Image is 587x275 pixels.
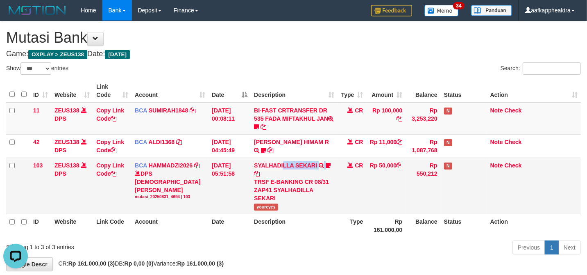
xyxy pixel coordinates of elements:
th: Amount: activate to sort column ascending [367,79,406,103]
select: Showentries [20,62,51,75]
span: 11 [33,107,40,114]
a: Copy Link Code [96,162,124,177]
div: mutasi_20250831_4694 | 103 [135,194,205,200]
th: Rp 161.000,00 [367,214,406,237]
td: DPS [51,103,93,135]
a: [PERSON_NAME] HIMAM R [254,139,329,145]
th: Link Code [93,214,131,237]
span: BCA [135,162,147,169]
span: youreyes [254,204,278,211]
th: Status [441,214,487,237]
td: DPS [51,158,93,214]
a: ZEUS138 [54,139,79,145]
a: Copy Link Code [96,107,124,122]
span: Has Note [444,163,452,170]
span: BCA [135,107,147,114]
input: Search: [523,62,581,75]
span: CR [355,107,363,114]
td: Rp 550,212 [406,158,441,214]
td: Rp 100,000 [367,103,406,135]
span: 42 [33,139,40,145]
a: SUMIRAH1848 [149,107,188,114]
span: CR [355,139,363,145]
span: [DATE] [105,50,130,59]
a: Note [490,139,503,145]
td: Rp 3,253,220 [406,103,441,135]
th: Type: activate to sort column ascending [338,79,367,103]
img: MOTION_logo.png [6,4,68,16]
a: Note [490,162,503,169]
th: Description [251,214,338,237]
td: Rp 50,000 [367,158,406,214]
div: TRSF E-BANKING CR 08/31 ZAP41 SYALHADILLA SEKARI [254,178,334,202]
a: Copy HAMMADZI2026 to clipboard [194,162,200,169]
a: Note [490,107,503,114]
a: Copy BI-FAST CRTRANSFER DR 535 FADA MIFTAKHUL JAN to clipboard [261,124,266,130]
th: Account [131,214,209,237]
a: Next [558,241,581,254]
th: Description: activate to sort column ascending [251,79,338,103]
a: Check [505,107,522,114]
a: Copy Rp 11,000 to clipboard [397,139,402,145]
th: Website: activate to sort column ascending [51,79,93,103]
th: Website [51,214,93,237]
a: SYALHADILLA SEKARI [254,162,317,169]
div: DPS [DEMOGRAPHIC_DATA][PERSON_NAME] [135,170,205,200]
span: Has Note [444,139,452,146]
td: DPS [51,134,93,158]
td: Rp 1,087,768 [406,134,441,158]
td: Rp 11,000 [367,134,406,158]
td: BI-FAST CRTRANSFER DR 535 FADA MIFTAKHUL JAN [251,103,338,135]
a: ZEUS138 [54,107,79,114]
img: panduan.png [471,5,512,16]
th: Action [487,214,581,237]
td: [DATE] 05:51:58 [209,158,251,214]
a: HAMMADZI2026 [149,162,193,169]
span: 34 [453,2,464,9]
img: Feedback.jpg [371,5,412,16]
a: ALDI1368 [148,139,175,145]
a: Copy Rp 50,000 to clipboard [397,162,402,169]
label: Show entries [6,62,68,75]
th: Balance [406,214,441,237]
label: Search: [501,62,581,75]
a: Copy SYALHADILLA SEKARI to clipboard [254,170,260,177]
span: 103 [33,162,43,169]
a: Copy SUMIRAH1848 to clipboard [190,107,195,114]
h4: Game: Date: [6,50,581,58]
h1: Mutasi Bank [6,30,581,46]
span: CR: DB: Variance: [54,260,224,267]
strong: Rp 161.000,00 (3) [68,260,115,267]
a: ZEUS138 [54,162,79,169]
a: Copy ALDI1368 to clipboard [176,139,182,145]
img: Button%20Memo.svg [424,5,459,16]
a: Copy ALVA HIMAM R to clipboard [267,147,273,154]
span: BCA [135,139,147,145]
th: Action: activate to sort column ascending [487,79,581,103]
a: Previous [512,241,545,254]
span: Has Note [444,108,452,115]
th: Balance [406,79,441,103]
div: Showing 1 to 3 of 3 entries [6,240,238,251]
th: Link Code: activate to sort column ascending [93,79,131,103]
td: [DATE] 00:08:11 [209,103,251,135]
th: Date: activate to sort column descending [209,79,251,103]
span: OXPLAY > ZEUS138 [28,50,87,59]
a: Copy Rp 100,000 to clipboard [397,115,402,122]
a: Check [505,162,522,169]
th: Account: activate to sort column ascending [131,79,209,103]
button: Open LiveChat chat widget [3,3,28,28]
th: Type [338,214,367,237]
a: Copy Link Code [96,139,124,154]
a: 1 [545,241,559,254]
span: CR [355,162,363,169]
th: ID: activate to sort column ascending [30,79,51,103]
strong: Rp 161.000,00 (3) [177,260,224,267]
th: ID [30,214,51,237]
th: Date [209,214,251,237]
td: [DATE] 04:45:49 [209,134,251,158]
th: Status [441,79,487,103]
strong: Rp 0,00 (0) [125,260,154,267]
a: Check [505,139,522,145]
